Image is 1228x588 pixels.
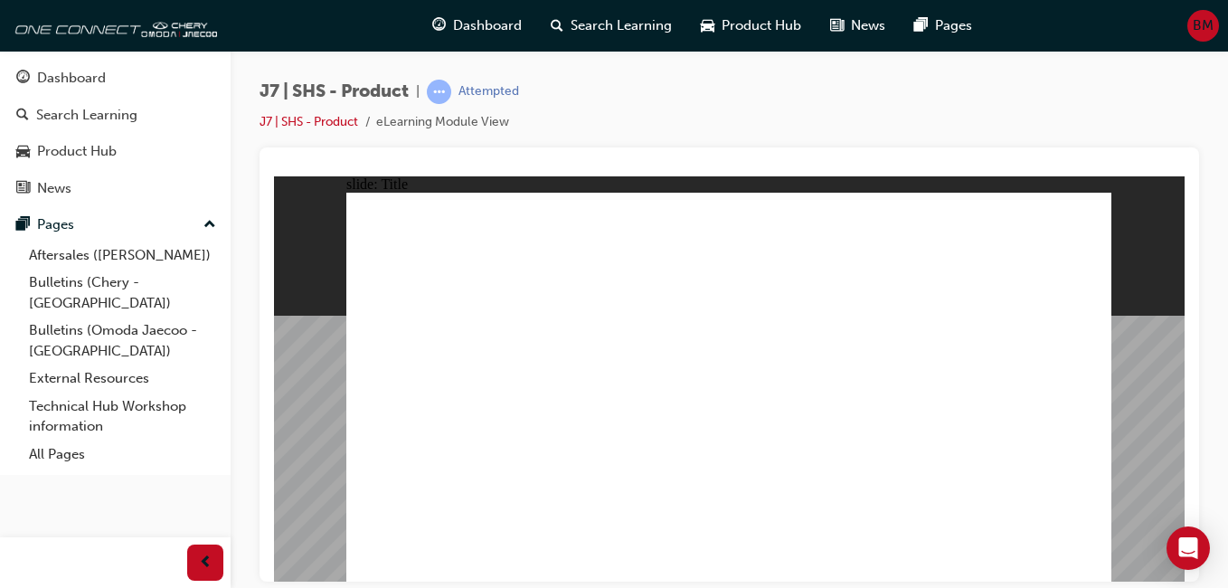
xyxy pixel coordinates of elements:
a: search-iconSearch Learning [536,7,686,44]
button: Pages [7,208,223,242]
a: Aftersales ([PERSON_NAME]) [22,242,223,270]
span: car-icon [701,14,714,37]
a: news-iconNews [816,7,900,44]
a: Search Learning [7,99,223,132]
span: news-icon [16,181,30,197]
span: J7 | SHS - Product [260,81,409,102]
span: | [416,81,420,102]
a: Dashboard [7,62,223,95]
div: Pages [37,214,74,235]
span: pages-icon [914,14,928,37]
a: Bulletins (Chery - [GEOGRAPHIC_DATA]) [22,269,223,317]
a: External Resources [22,365,223,393]
a: guage-iconDashboard [418,7,536,44]
span: learningRecordVerb_ATTEMPT-icon [427,80,451,104]
span: guage-icon [432,14,446,37]
span: News [851,15,885,36]
span: prev-icon [199,552,213,574]
a: News [7,172,223,205]
span: Pages [935,15,972,36]
span: Search Learning [571,15,672,36]
a: Product Hub [7,135,223,168]
a: Technical Hub Workshop information [22,393,223,441]
a: Bulletins (Omoda Jaecoo - [GEOGRAPHIC_DATA]) [22,317,223,365]
span: Product Hub [722,15,801,36]
li: eLearning Module View [376,112,509,133]
div: Attempted [458,83,519,100]
span: BM [1193,15,1214,36]
a: pages-iconPages [900,7,987,44]
div: Dashboard [37,68,106,89]
a: J7 | SHS - Product [260,114,358,129]
span: up-icon [203,213,216,237]
span: search-icon [551,14,563,37]
button: BM [1187,10,1219,42]
img: oneconnect [9,7,217,43]
div: News [37,178,71,199]
a: All Pages [22,441,223,469]
button: DashboardSearch LearningProduct HubNews [7,58,223,208]
div: Open Intercom Messenger [1167,526,1210,570]
a: car-iconProduct Hub [686,7,816,44]
div: Product Hub [37,141,117,162]
span: search-icon [16,108,29,124]
span: car-icon [16,144,30,160]
span: Dashboard [453,15,522,36]
span: guage-icon [16,71,30,87]
span: pages-icon [16,217,30,233]
div: Search Learning [36,105,137,126]
span: news-icon [830,14,844,37]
